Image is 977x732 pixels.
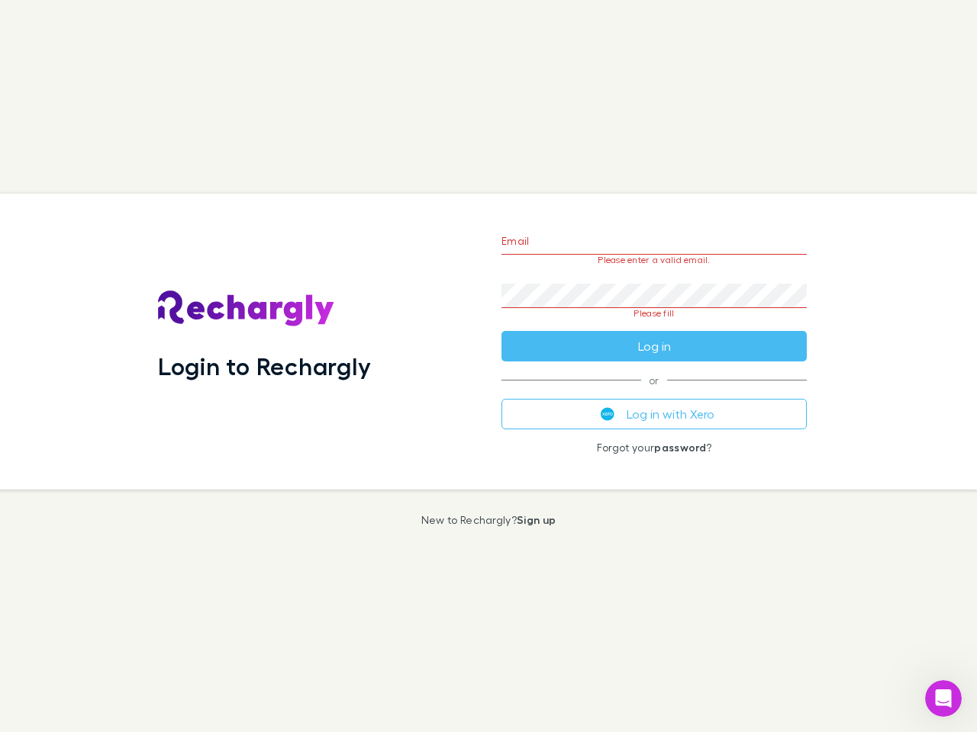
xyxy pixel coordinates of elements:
[158,291,335,327] img: Rechargly's Logo
[517,513,556,526] a: Sign up
[501,331,807,361] button: Log in
[158,352,371,380] h1: Login to Rechargly
[501,399,807,429] button: Log in with Xero
[654,441,706,454] a: password
[501,380,807,380] span: or
[421,514,556,526] p: New to Rechargly?
[501,255,807,265] p: Please enter a valid email.
[501,441,807,454] p: Forgot your ?
[501,308,807,319] p: Please fill
[601,407,614,421] img: Xero's logo
[925,680,962,717] iframe: Intercom live chat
